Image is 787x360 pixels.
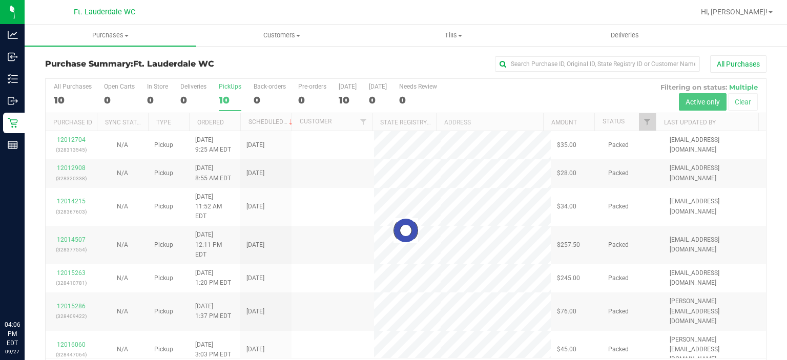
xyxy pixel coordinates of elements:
[495,56,700,72] input: Search Purchase ID, Original ID, State Registry ID or Customer Name...
[45,59,285,69] h3: Purchase Summary:
[25,31,196,40] span: Purchases
[8,52,18,62] inline-svg: Inbound
[8,140,18,150] inline-svg: Reports
[539,25,711,46] a: Deliveries
[8,118,18,128] inline-svg: Retail
[133,59,214,69] span: Ft. Lauderdale WC
[196,25,368,46] a: Customers
[368,25,540,46] a: Tills
[8,74,18,84] inline-svg: Inventory
[710,55,767,73] button: All Purchases
[25,25,196,46] a: Purchases
[5,320,20,348] p: 04:06 PM EDT
[8,96,18,106] inline-svg: Outbound
[597,31,653,40] span: Deliveries
[74,8,135,16] span: Ft. Lauderdale WC
[197,31,367,40] span: Customers
[368,31,539,40] span: Tills
[5,348,20,355] p: 09/27
[10,278,41,309] iframe: Resource center
[8,30,18,40] inline-svg: Analytics
[701,8,768,16] span: Hi, [PERSON_NAME]!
